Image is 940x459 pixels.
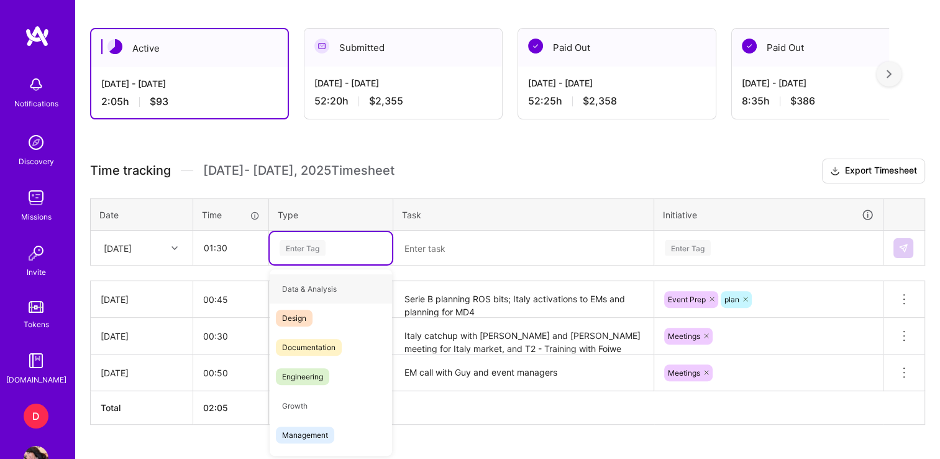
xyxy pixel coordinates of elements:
div: 8:35 h [742,95,919,108]
div: Enter Tag [280,238,326,257]
div: 2:05 h [101,95,278,108]
span: $93 [150,95,168,108]
div: Notifications [14,97,58,110]
span: $2,355 [369,95,403,108]
div: Paid Out [518,29,716,67]
textarea: EM call with Guy and event managers [395,356,652,390]
div: Enter Tag [665,238,711,257]
textarea: Italy catchup with [PERSON_NAME] and [PERSON_NAME] meeting for Italy market, and T2 - Training wi... [395,319,652,353]
img: Paid Out [742,39,757,53]
img: Paid Out [528,39,543,53]
img: guide book [24,348,48,373]
i: icon Chevron [171,245,178,251]
img: tokens [29,301,43,313]
span: Growth [276,397,314,414]
span: $386 [790,95,815,108]
span: Design [276,310,313,327]
span: plan [724,295,739,304]
th: 02:05 [193,391,269,425]
span: $2,358 [583,95,617,108]
th: Date [91,198,193,231]
input: HH:MM [193,356,268,389]
i: icon Download [830,165,840,178]
span: Management [276,427,334,443]
input: HH:MM [193,283,268,316]
div: [DOMAIN_NAME] [6,373,66,386]
th: Total [91,391,193,425]
th: Task [393,198,654,231]
div: Submitted [304,29,502,67]
span: Data & Analysis [276,280,343,297]
img: Active [107,39,122,54]
div: Missions [21,210,52,223]
span: Time tracking [90,163,171,178]
span: Documentation [276,339,342,356]
img: logo [25,25,50,47]
div: [DATE] [101,330,183,343]
span: [DATE] - [DATE] , 2025 Timesheet [203,163,395,178]
div: Discovery [19,155,54,168]
textarea: Serie B planning ROS bits; Italy activations to EMs and planning for MD4 [395,282,652,317]
img: Invite [24,241,48,266]
div: [DATE] - [DATE] [101,77,278,90]
img: bell [24,72,48,97]
button: Export Timesheet [822,159,925,183]
input: HH:MM [194,231,268,264]
img: discovery [24,130,48,155]
th: Type [269,198,393,231]
div: Paid Out [732,29,929,67]
img: Submit [898,243,908,253]
img: Submitted [314,39,329,53]
div: Active [91,29,288,67]
span: Meetings [668,331,700,341]
div: Invite [27,266,46,279]
img: right [887,70,892,78]
div: [DATE] [101,293,183,306]
div: [DATE] - [DATE] [528,76,706,90]
img: teamwork [24,185,48,210]
span: Meetings [668,368,700,378]
div: Tokens [24,318,49,331]
div: [DATE] [101,366,183,379]
div: [DATE] [104,241,132,254]
span: Event Prep [668,295,706,304]
div: Time [202,208,260,221]
div: [DATE] - [DATE] [314,76,492,90]
div: D [24,404,48,429]
span: Engineering [276,368,329,385]
input: HH:MM [193,320,268,353]
div: [DATE] - [DATE] [742,76,919,90]
div: 52:25 h [528,95,706,108]
a: D [21,404,52,429]
div: Initiative [663,208,874,222]
div: 52:20 h [314,95,492,108]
